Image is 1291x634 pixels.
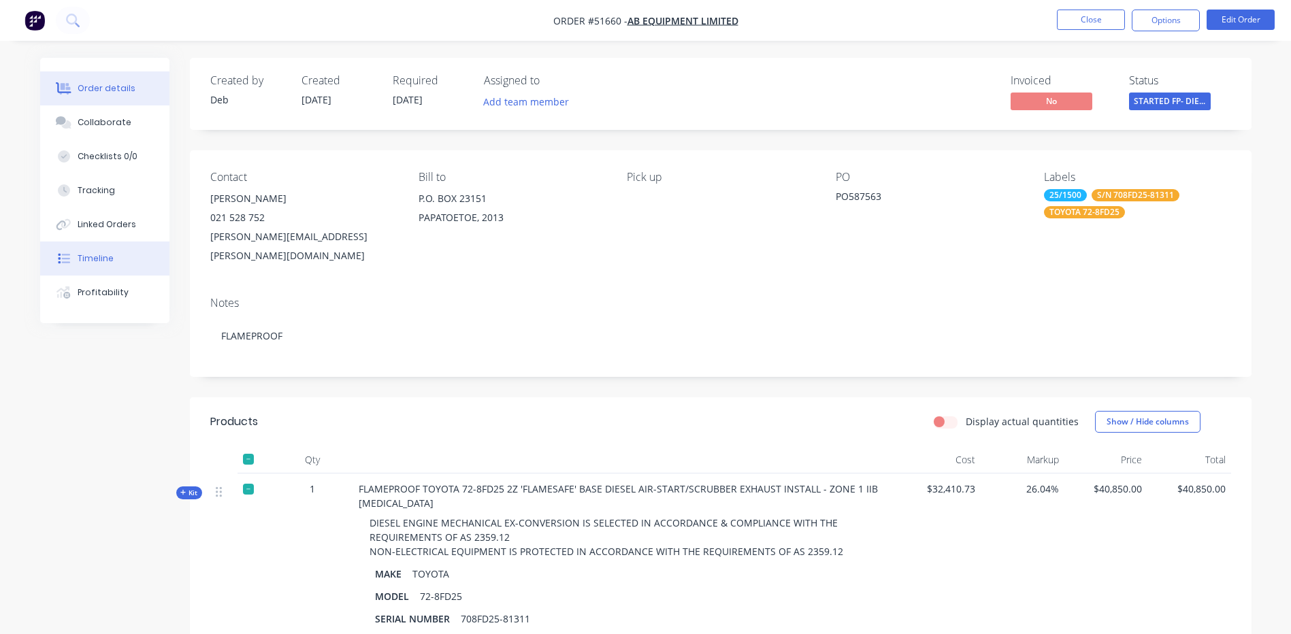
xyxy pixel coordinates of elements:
[407,564,455,584] div: TOYOTA
[1044,171,1230,184] div: Labels
[24,10,45,31] img: Factory
[40,207,169,241] button: Linked Orders
[1132,10,1200,31] button: Options
[359,482,881,510] span: FLAMEPROOF TOYOTA 72-8FD25 2Z 'FLAMESAFE' BASE DIESEL AIR-START/SCRUBBER EXHAUST INSTALL - ZONE 1...
[375,564,407,584] div: MAKE
[898,446,981,473] div: Cost
[1153,482,1226,496] span: $40,850.00
[836,189,1006,208] div: PO587563
[1207,10,1275,30] button: Edit Order
[180,488,198,498] span: Kit
[1064,446,1148,473] div: Price
[375,609,455,629] div: SERIAL NUMBER
[210,189,397,208] div: [PERSON_NAME]
[1044,206,1125,218] div: TOYOTA 72-8FD25
[1129,93,1211,113] button: STARTED FP- DIE...
[1011,74,1113,87] div: Invoiced
[966,414,1079,429] label: Display actual quantities
[40,139,169,173] button: Checklists 0/0
[310,482,315,496] span: 1
[419,208,605,227] div: PAPATOETOE, 2013
[1147,446,1231,473] div: Total
[484,93,576,111] button: Add team member
[370,516,843,558] span: DIESEL ENGINE MECHANICAL EX-CONVERSION IS SELECTED IN ACCORDANCE & COMPLIANCE WITH THE REQUIREMEN...
[40,173,169,207] button: Tracking
[1011,93,1092,110] span: No
[210,171,397,184] div: Contact
[210,93,285,107] div: Deb
[836,171,1022,184] div: PO
[419,171,605,184] div: Bill to
[393,74,468,87] div: Required
[78,252,114,265] div: Timeline
[1070,482,1143,496] span: $40,850.00
[986,482,1059,496] span: 26.04%
[210,208,397,227] div: 021 528 752
[210,227,397,265] div: [PERSON_NAME][EMAIL_ADDRESS][PERSON_NAME][DOMAIN_NAME]
[455,609,536,629] div: 708FD25-81311
[301,93,331,106] span: [DATE]
[272,446,353,473] div: Qty
[981,446,1064,473] div: Markup
[393,93,423,106] span: [DATE]
[78,286,129,299] div: Profitability
[484,74,620,87] div: Assigned to
[78,218,136,231] div: Linked Orders
[375,586,414,606] div: MODEL
[1057,10,1125,30] button: Close
[78,184,115,197] div: Tracking
[1095,411,1200,433] button: Show / Hide columns
[210,315,1231,356] div: FLAMEPROOF
[78,82,135,95] div: Order details
[176,486,202,499] div: Kit
[419,189,605,233] div: P.O. BOX 23151PAPATOETOE, 2013
[40,105,169,139] button: Collaborate
[903,482,976,496] span: $32,410.73
[78,116,131,129] div: Collaborate
[419,189,605,208] div: P.O. BOX 23151
[210,74,285,87] div: Created by
[210,414,258,430] div: Products
[1129,74,1231,87] div: Status
[1044,189,1087,201] div: 25/1500
[627,171,813,184] div: Pick up
[627,14,738,27] a: AB EQUIPMENT LIMITED
[414,586,468,606] div: 72-8FD25
[1129,93,1211,110] span: STARTED FP- DIE...
[476,93,576,111] button: Add team member
[301,74,376,87] div: Created
[1092,189,1179,201] div: S/N 708FD25-81311
[210,189,397,265] div: [PERSON_NAME]021 528 752[PERSON_NAME][EMAIL_ADDRESS][PERSON_NAME][DOMAIN_NAME]
[553,14,627,27] span: Order #51660 -
[40,241,169,276] button: Timeline
[40,71,169,105] button: Order details
[210,297,1231,310] div: Notes
[40,276,169,310] button: Profitability
[78,150,137,163] div: Checklists 0/0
